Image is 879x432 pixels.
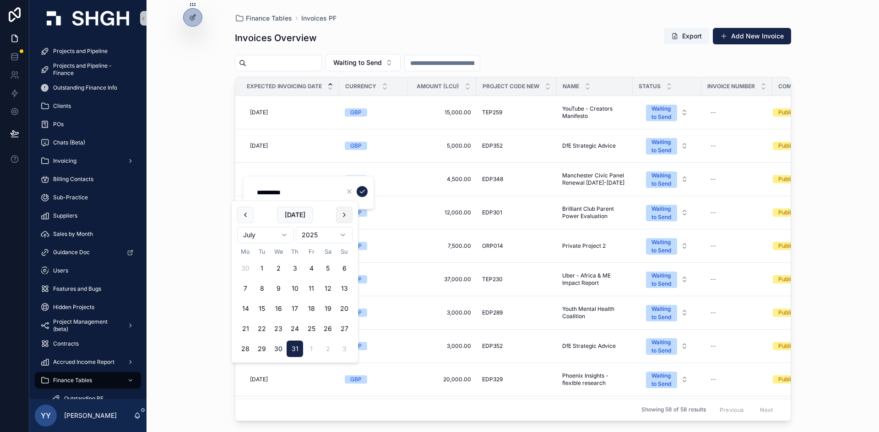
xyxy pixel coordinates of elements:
a: GBP [345,242,402,250]
span: Project Code New [483,83,539,90]
a: Select Button [638,100,696,125]
a: 3,000.00 [413,342,471,350]
div: GBP [350,108,362,117]
a: Uber - Africa & ME Impact Report [562,272,627,287]
button: Monday, 30 June 2025 [237,260,254,277]
a: Accrued Income Report [35,354,141,370]
a: DfE Strategic Advice [562,342,627,350]
a: Sales by Month [35,226,141,242]
th: Wednesday [270,247,287,256]
button: Saturday, 12 July 2025 [320,280,336,297]
a: EDP352 [482,142,551,149]
a: Manchester Civic Panel Renewal [DATE]-[DATE] [562,172,627,187]
div: -- [711,342,716,350]
a: TEP259 [482,109,551,116]
a: 37,000.00 [413,276,471,283]
a: POs [35,116,141,133]
span: POs [53,121,64,128]
a: Public First [773,208,830,217]
a: EDP289 [482,309,551,316]
span: Expected Invoicing Date [247,83,322,90]
button: Thursday, 31 July 2025, selected [287,341,303,357]
a: GBP [345,175,402,183]
a: -- [707,172,767,187]
div: -- [711,276,716,283]
a: Public First [773,175,830,183]
a: EDP348 [482,176,551,183]
button: Select Button [639,167,695,192]
a: Public First [773,242,830,250]
span: Users [53,267,68,274]
a: Invoices PF [301,14,336,23]
th: Thursday [287,247,303,256]
div: Waiting to Send [651,272,672,288]
span: Showing 58 of 58 results [641,406,706,414]
a: Select Button [638,133,696,159]
a: Public First [773,275,830,283]
th: Saturday [320,247,336,256]
a: Select Button [638,166,696,192]
span: Name [563,83,579,90]
a: 4,500.00 [413,176,471,183]
span: Outstanding Finance Info [53,84,117,91]
button: Wednesday, 23 July 2025 [270,320,287,337]
a: 12,000.00 [413,209,471,216]
a: -- [707,205,767,220]
span: TEP230 [482,276,503,283]
div: Waiting to Send [651,205,672,221]
span: EDP352 [482,342,503,350]
a: Select Button [638,267,696,292]
th: Sunday [336,247,353,256]
button: Wednesday, 30 July 2025 [270,341,287,357]
div: Public First [778,242,807,250]
a: Project Management (beta) [35,317,141,334]
span: EDP352 [482,142,503,149]
button: Tuesday, 1 July 2025 [254,260,270,277]
h1: Invoices Overview [235,32,317,44]
span: Phoenix Insights - flexible research [562,372,627,387]
span: Guidance Doc [53,249,90,256]
button: Sunday, 6 July 2025 [336,260,353,277]
div: Waiting to Send [651,105,672,121]
span: YY [41,410,51,421]
span: Currency [345,83,376,90]
div: GBP [350,175,362,183]
th: Tuesday [254,247,270,256]
th: Friday [303,247,320,256]
button: Monday, 21 July 2025 [237,320,254,337]
button: Select Button [639,367,695,392]
button: Select Button [639,300,695,325]
a: -- [707,239,767,253]
a: Select Button [638,300,696,325]
a: Suppliers [35,208,141,224]
span: Projects and Pipeline [53,48,108,55]
a: [DATE] [246,105,334,120]
button: Sunday, 20 July 2025 [336,300,353,317]
span: EDP329 [482,376,503,383]
button: Sunday, 13 July 2025 [336,280,353,297]
div: -- [711,109,716,116]
button: Wednesday, 9 July 2025 [270,280,287,297]
button: Select Button [326,54,401,71]
button: Friday, 11 July 2025 [303,280,320,297]
div: Public First [778,375,807,384]
button: Tuesday, 29 July 2025 [254,341,270,357]
a: Billing Contacts [35,171,141,187]
span: TEP259 [482,109,502,116]
a: -- [707,272,767,287]
button: Monday, 7 July 2025 [237,280,254,297]
a: GBP [345,108,402,117]
span: Suppliers [53,212,77,219]
div: Waiting to Send [651,138,672,155]
div: Public First [778,309,807,317]
button: Thursday, 10 July 2025 [287,280,303,297]
button: Thursday, 3 July 2025 [287,260,303,277]
table: July 2025 [237,247,353,357]
a: Projects and Pipeline [35,43,141,59]
a: 15,000.00 [413,109,471,116]
a: Youth Mental Health Coalition [562,305,627,320]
